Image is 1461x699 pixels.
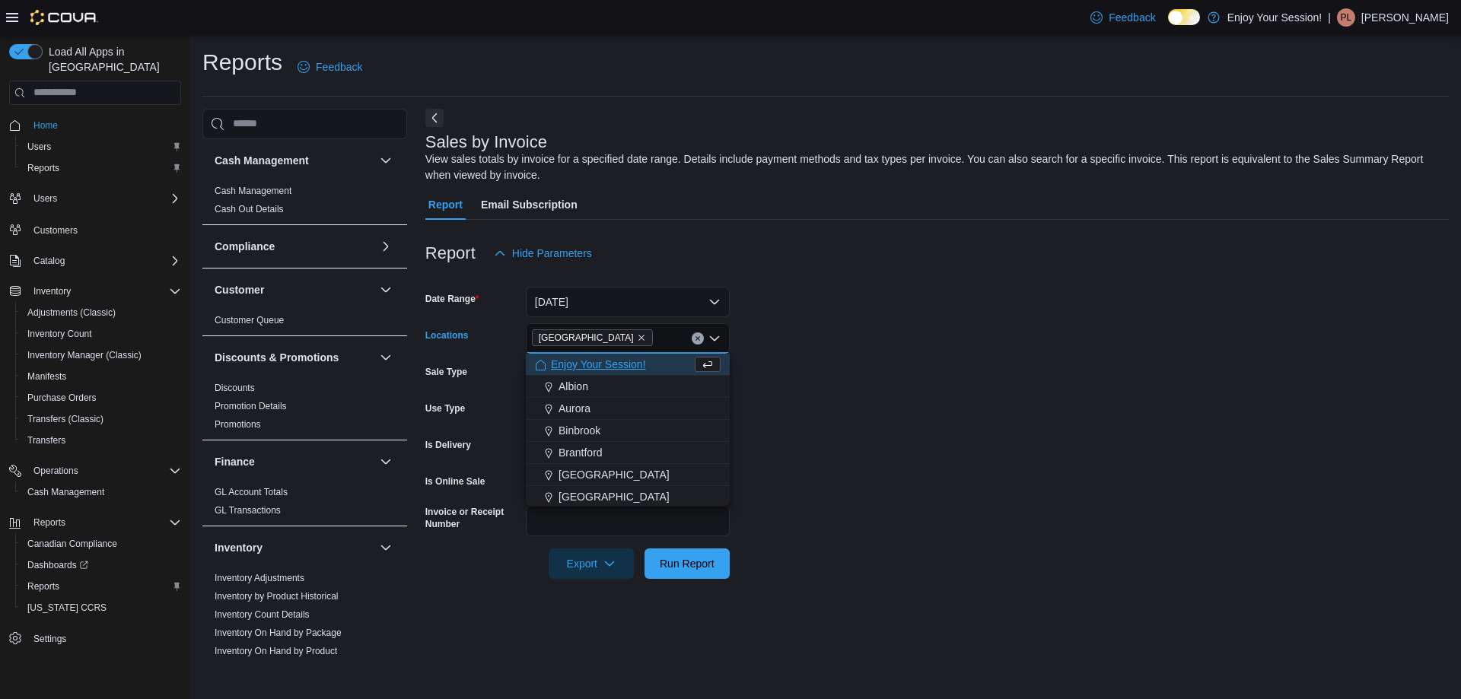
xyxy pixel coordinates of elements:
a: Reports [21,577,65,596]
span: Cash Out Details [215,203,284,215]
span: Adjustments (Classic) [21,303,181,322]
span: [GEOGRAPHIC_DATA] [559,467,670,482]
button: Operations [3,460,187,481]
a: Home [27,116,64,135]
p: | [1328,8,1331,27]
span: Dark Mode [1168,25,1169,26]
button: Finance [215,454,374,469]
span: Users [27,189,181,208]
a: Customer Queue [215,315,284,326]
button: Catalog [27,252,71,270]
span: Transfers (Classic) [27,413,103,425]
span: GL Account Totals [215,486,288,498]
button: Inventory [215,540,374,555]
button: Inventory [27,282,77,300]
span: Inventory Manager (Classic) [21,346,181,364]
span: Transfers [27,434,65,446]
span: Albion [559,379,588,394]
span: Reports [27,513,181,532]
span: Hide Parameters [512,246,592,261]
label: Locations [425,329,469,342]
span: Promotion Details [215,400,287,412]
span: Users [27,141,51,153]
a: Settings [27,630,72,648]
span: Users [21,138,181,156]
span: Cash Management [215,185,291,197]
span: Manifests [21,367,181,386]
button: [DATE] [526,287,730,317]
span: Purchase Orders [21,389,181,407]
span: Promotions [215,418,261,431]
button: Reports [15,576,187,597]
h3: Discounts & Promotions [215,350,339,365]
span: Catalog [27,252,181,270]
a: Adjustments (Classic) [21,303,122,322]
span: Washington CCRS [21,599,181,617]
a: Inventory Manager (Classic) [21,346,148,364]
span: [GEOGRAPHIC_DATA] [559,489,670,504]
span: [US_STATE] CCRS [27,602,107,614]
button: Clear input [692,332,704,345]
a: Discounts [215,383,255,393]
button: Reports [27,513,72,532]
span: Report [428,189,463,220]
span: Operations [33,465,78,477]
a: Cash Out Details [215,204,284,214]
span: Brantford [559,445,603,460]
span: Wasaga Beach [532,329,653,346]
span: Inventory Adjustments [215,572,304,584]
button: Inventory [3,281,187,302]
span: Inventory Count [27,328,92,340]
span: Transfers (Classic) [21,410,181,428]
button: Users [27,189,63,208]
button: Aurora [526,398,730,420]
a: Users [21,138,57,156]
span: Inventory On Hand by Package [215,627,342,639]
button: [US_STATE] CCRS [15,597,187,618]
span: Inventory [33,285,71,297]
button: Next [425,109,444,127]
span: Users [33,192,57,205]
a: Reports [21,159,65,177]
label: Is Online Sale [425,475,485,488]
h3: Finance [215,454,255,469]
input: Dark Mode [1168,9,1200,25]
a: Transfers [21,431,72,450]
h3: Cash Management [215,153,309,168]
button: Home [3,114,187,136]
button: Catalog [3,250,187,272]
button: Adjustments (Classic) [15,302,187,323]
span: Inventory Count [21,325,181,343]
a: Cash Management [21,483,110,501]
a: Inventory Count [21,325,98,343]
button: Binbrook [526,420,730,442]
a: Dashboards [15,554,187,576]
span: PL [1341,8,1352,27]
button: Users [3,188,187,209]
button: Transfers [15,430,187,451]
a: Inventory by Product Historical [215,591,339,602]
div: Finance [202,483,407,526]
a: Purchase Orders [21,389,103,407]
button: Inventory Count [15,323,187,345]
span: Inventory by Product Historical [215,590,339,602]
label: Invoice or Receipt Number [425,506,520,530]
div: Cash Management [202,182,407,224]
button: Customer [215,282,374,297]
span: Reports [21,577,181,596]
h3: Inventory [215,540,263,555]
a: Feedback [1084,2,1161,33]
a: Inventory Count Details [215,609,310,620]
button: Enjoy Your Session! [526,354,730,376]
span: Email Subscription [481,189,578,220]
a: Inventory On Hand by Package [215,628,342,638]
a: GL Transactions [215,505,281,516]
a: Promotion Details [215,401,287,411]
button: Cash Management [215,153,374,168]
span: Purchase Orders [27,392,97,404]
span: Operations [27,462,181,480]
span: Canadian Compliance [21,535,181,553]
h3: Report [425,244,476,262]
span: Settings [33,633,66,645]
button: [GEOGRAPHIC_DATA] [526,464,730,486]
